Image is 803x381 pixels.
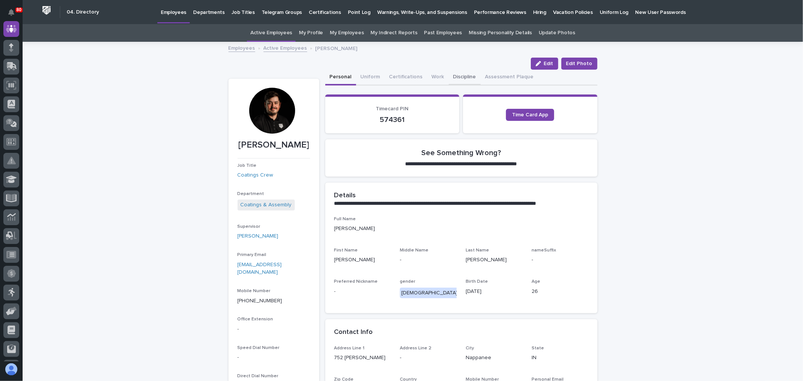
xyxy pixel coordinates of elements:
[376,106,408,111] span: Timecard PIN
[424,24,462,42] a: Past Employees
[466,248,489,253] span: Last Name
[250,24,292,42] a: Active Employees
[466,354,523,362] p: Nappanee
[3,5,19,20] button: Notifications
[325,70,356,85] button: Personal
[334,354,391,362] p: 752 [PERSON_NAME]
[238,140,310,151] p: [PERSON_NAME]
[539,24,575,42] a: Update Photos
[67,9,99,15] h2: 04. Directory
[3,361,19,377] button: users-avatar
[238,298,282,303] a: [PHONE_NUMBER]
[40,3,53,17] img: Workspace Logo
[238,224,261,229] span: Supervisor
[238,171,273,179] a: Coatings Crew
[241,201,292,209] a: Coatings & Assembly
[334,346,365,351] span: Address Line 1
[238,289,271,293] span: Mobile Number
[238,354,310,361] p: -
[334,225,588,233] p: [PERSON_NAME]
[481,70,538,85] button: Assessment Plaque
[400,256,457,264] p: -
[566,60,593,67] span: Edit Photo
[400,279,415,284] span: gender
[238,317,273,322] span: Office Extension
[466,256,523,264] p: [PERSON_NAME]
[17,7,21,12] p: 80
[400,288,459,299] div: [DEMOGRAPHIC_DATA]
[466,288,523,296] p: [DATE]
[238,374,279,378] span: Direct Dial Number
[532,346,544,351] span: State
[334,248,358,253] span: First Name
[334,288,391,296] p: -
[370,24,417,42] a: My Indirect Reports
[385,70,427,85] button: Certifications
[334,256,391,264] p: [PERSON_NAME]
[532,354,588,362] p: IN
[544,61,553,66] span: Edit
[356,70,385,85] button: Uniform
[466,279,488,284] span: Birth Date
[238,262,282,275] a: [EMAIL_ADDRESS][DOMAIN_NAME]
[238,325,310,333] p: -
[400,248,428,253] span: Middle Name
[334,328,373,337] h2: Contact Info
[421,148,501,157] h2: See Something Wrong?
[466,346,474,351] span: City
[512,112,548,117] span: Time Card App
[561,58,597,70] button: Edit Photo
[469,24,532,42] a: Missing Personality Details
[532,248,556,253] span: nameSuffix
[238,253,267,257] span: Primary Email
[334,217,356,221] span: Full Name
[229,43,255,52] a: Employees
[427,70,449,85] button: Work
[238,346,280,350] span: Speed Dial Number
[9,9,19,21] div: Notifications80
[532,279,540,284] span: Age
[400,346,431,351] span: Address Line 2
[334,279,378,284] span: Preferred Nickname
[264,43,307,52] a: Active Employees
[531,58,558,70] button: Edit
[532,256,588,264] p: -
[315,44,358,52] p: [PERSON_NAME]
[532,288,588,296] p: 26
[238,163,257,168] span: Job Title
[238,232,279,240] a: [PERSON_NAME]
[299,24,323,42] a: My Profile
[449,70,481,85] button: Discipline
[330,24,364,42] a: My Employees
[334,192,356,200] h2: Details
[334,115,451,124] p: 574361
[238,192,264,196] span: Department
[400,354,457,362] p: -
[506,109,554,121] a: Time Card App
